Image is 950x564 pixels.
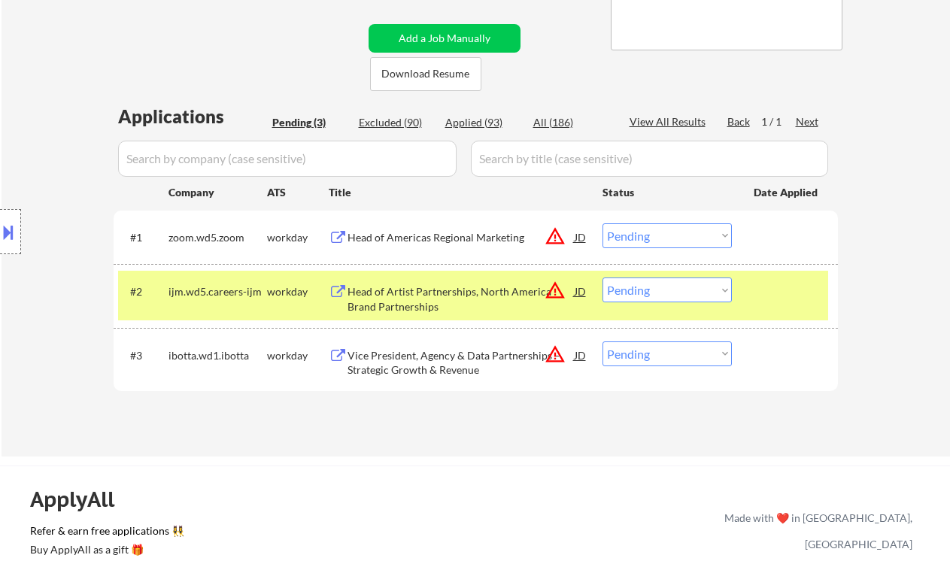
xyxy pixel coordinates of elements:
div: View All Results [630,114,710,129]
div: Vice President, Agency & Data Partnerships – Strategic Growth & Revenue [348,348,575,378]
input: Search by title (case sensitive) [471,141,828,177]
div: Back [727,114,751,129]
button: Download Resume [370,57,481,91]
div: ATS [267,185,329,200]
div: Head of Artist Partnerships, North America Brand Partnerships [348,284,575,314]
div: Made with ❤️ in [GEOGRAPHIC_DATA], [GEOGRAPHIC_DATA] [718,505,912,557]
div: JD [573,341,588,368]
div: Status [602,178,732,205]
div: workday [267,284,329,299]
button: warning_amber [545,280,566,301]
div: Date Applied [754,185,820,200]
div: Pending (3) [272,115,348,130]
div: JD [573,223,588,250]
div: Next [796,114,820,129]
div: workday [267,230,329,245]
input: Search by company (case sensitive) [118,141,457,177]
button: warning_amber [545,344,566,365]
div: 1 / 1 [761,114,796,129]
div: ApplyAll [30,487,132,512]
div: All (186) [533,115,609,130]
div: JD [573,277,588,305]
div: workday [267,348,329,363]
div: Head of Americas Regional Marketing [348,230,575,245]
div: Title [329,185,588,200]
button: warning_amber [545,226,566,247]
button: Add a Job Manually [369,24,521,53]
a: Refer & earn free applications 👯‍♀️ [30,526,410,541]
a: Buy ApplyAll as a gift 🎁 [30,541,181,560]
div: Buy ApplyAll as a gift 🎁 [30,544,181,555]
div: Applied (93) [445,115,521,130]
div: Excluded (90) [359,115,434,130]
